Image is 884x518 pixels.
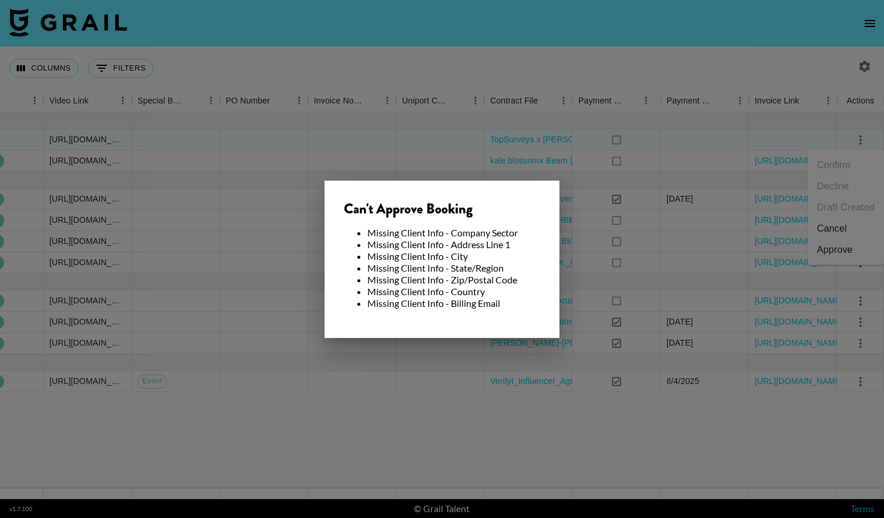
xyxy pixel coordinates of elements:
li: Missing Client Info - City [367,250,540,262]
li: Missing Client Info - Zip/Postal Code [367,274,540,286]
li: Missing Client Info - Company Sector [367,227,540,239]
li: Missing Client Info - Address Line 1 [367,239,540,250]
li: Missing Client Info - State/Region [367,262,540,274]
li: Missing Client Info - Billing Email [367,298,540,309]
div: Can't Approve Booking [344,200,540,218]
li: Missing Client Info - Country [367,286,540,298]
